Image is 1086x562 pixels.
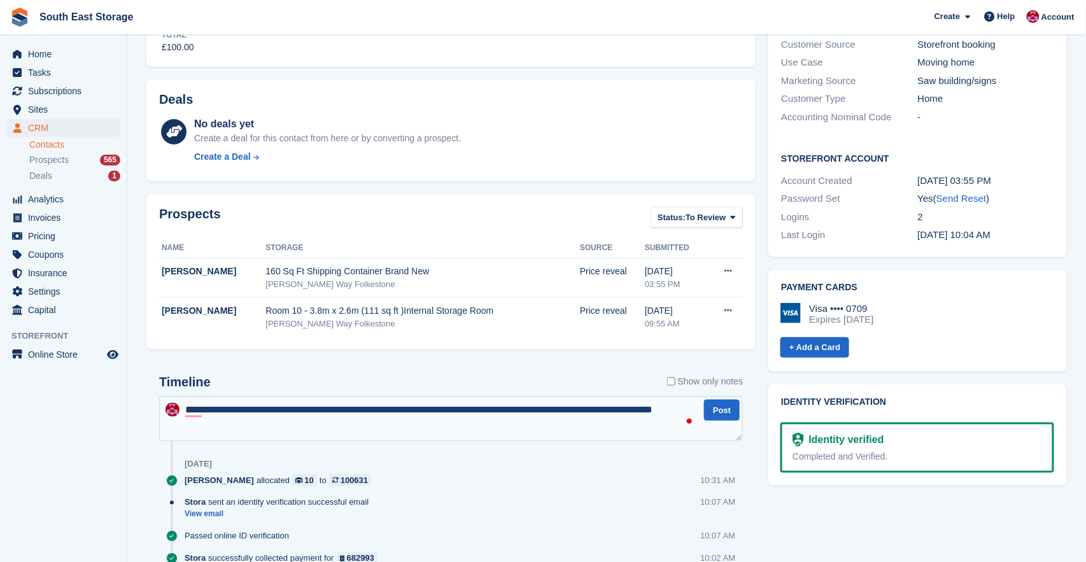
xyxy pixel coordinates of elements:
[185,496,375,509] div: sent an identity verification successful email
[28,209,104,227] span: Invoices
[667,375,675,388] input: Show only notes
[781,38,917,52] div: Customer Source
[936,193,986,204] a: Send Reset
[781,174,917,188] div: Account Created
[580,265,645,278] div: Price reveal
[918,38,1054,52] div: Storefront booking
[580,304,645,318] div: Price reveal
[998,10,1015,23] span: Help
[645,278,707,291] div: 03:55 PM
[28,264,104,282] span: Insurance
[162,265,266,278] div: [PERSON_NAME]
[159,207,221,230] h2: Prospects
[194,150,461,164] a: Create a Deal
[918,110,1054,125] div: -
[645,318,707,330] div: 09:55 AM
[6,64,120,81] a: menu
[1027,10,1040,23] img: Roger Norris
[185,496,206,509] span: Stora
[28,119,104,137] span: CRM
[804,432,884,447] div: Identity verified
[266,304,581,318] div: Room 10 - 3.8m x 2.6m (111 sq ft )Internal Storage Room
[34,6,139,27] a: South East Storage
[918,210,1054,225] div: 2
[28,64,104,81] span: Tasks
[105,347,120,362] a: Preview store
[6,45,120,63] a: menu
[700,530,735,542] div: 10:07 AM
[704,400,740,421] button: Post
[159,238,266,258] th: Name
[28,101,104,118] span: Sites
[645,238,707,258] th: Submitted
[29,169,120,183] a: Deals 1
[6,82,120,100] a: menu
[6,283,120,300] a: menu
[166,403,180,417] img: Roger Norris
[28,346,104,363] span: Online Store
[918,74,1054,88] div: Saw building/signs
[266,278,581,291] div: [PERSON_NAME] Way Folkestone
[793,433,803,447] img: Identity Verification Ready
[781,192,917,206] div: Password Set
[185,530,295,542] div: Passed online ID verification
[28,301,104,319] span: Capital
[28,45,104,63] span: Home
[793,450,1042,463] div: Completed and Verified.
[159,92,193,107] h2: Deals
[781,228,917,242] div: Last Login
[305,474,314,486] div: 10
[28,227,104,245] span: Pricing
[6,264,120,282] a: menu
[329,474,371,486] a: 100631
[580,238,645,258] th: Source
[108,171,120,181] div: 1
[1041,11,1075,24] span: Account
[194,150,251,164] div: Create a Deal
[918,192,1054,206] div: Yes
[781,74,917,88] div: Marketing Source
[6,119,120,137] a: menu
[194,132,461,145] div: Create a deal for this contact from here or by converting a prospect.
[918,174,1054,188] div: [DATE] 03:55 PM
[6,227,120,245] a: menu
[162,29,194,41] div: Total
[918,229,991,240] time: 2025-08-10 09:04:17 UTC
[780,303,801,323] img: Visa Logo
[29,153,120,167] a: Prospects 565
[651,207,743,228] button: Status: To Review
[6,190,120,208] a: menu
[266,318,581,330] div: [PERSON_NAME] Way Folkestone
[781,283,1054,293] h2: Payment cards
[6,209,120,227] a: menu
[6,301,120,319] a: menu
[29,154,69,166] span: Prospects
[194,116,461,132] div: No deals yet
[918,55,1054,70] div: Moving home
[809,314,873,325] div: Expires [DATE]
[266,238,581,258] th: Storage
[100,155,120,165] div: 565
[6,246,120,263] a: menu
[667,375,744,388] label: Show only notes
[185,474,254,486] span: [PERSON_NAME]
[700,496,735,509] div: 10:07 AM
[933,193,989,204] span: ( )
[159,397,743,441] textarea: To enrich screen reader interactions, please activate Accessibility in Grammarly extension settings
[292,474,317,486] a: 10
[10,8,29,27] img: stora-icon-8386f47178a22dfd0bd8f6a31ec36ba5ce8667c1dd55bd0f319d3a0aa187defe.svg
[185,474,377,486] div: allocated to
[11,330,127,342] span: Storefront
[686,211,726,224] span: To Review
[185,509,375,520] a: View email
[159,375,211,390] h2: Timeline
[645,265,707,278] div: [DATE]
[185,459,212,469] div: [DATE]
[934,10,960,23] span: Create
[658,211,686,224] span: Status:
[6,346,120,363] a: menu
[28,246,104,263] span: Coupons
[781,151,1054,164] h2: Storefront Account
[29,139,120,151] a: Contacts
[266,265,581,278] div: 160 Sq Ft Shipping Container Brand New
